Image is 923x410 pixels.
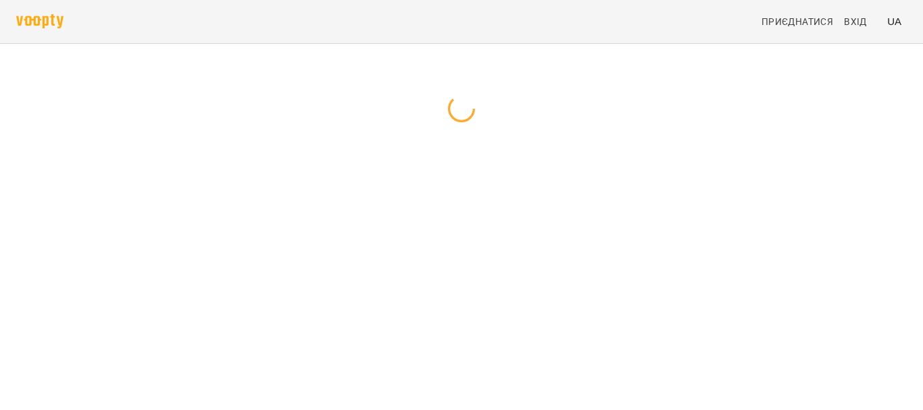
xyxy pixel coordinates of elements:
[839,9,882,34] a: Вхід
[887,14,901,28] span: UA
[762,14,833,30] span: Приєднатися
[756,9,839,34] a: Приєднатися
[16,14,64,28] img: voopty.png
[844,14,867,30] span: Вхід
[882,9,907,34] button: UA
